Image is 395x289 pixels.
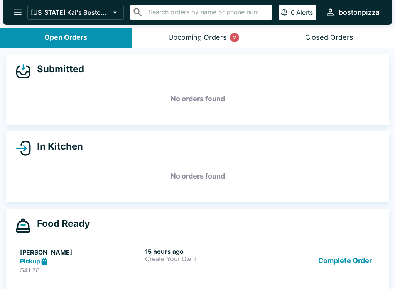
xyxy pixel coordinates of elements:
p: [US_STATE] Kai's Boston Pizza [31,8,110,16]
p: Create Your Own! [145,255,267,262]
div: Closed Orders [305,33,353,42]
button: Complete Order [315,248,375,274]
p: 0 [291,8,295,16]
h4: In Kitchen [31,141,83,152]
button: [US_STATE] Kai's Boston Pizza [27,5,124,20]
p: Alerts [296,8,313,16]
h4: Submitted [31,63,84,75]
h5: No orders found [15,85,380,113]
h4: Food Ready [31,218,90,229]
p: $41.78 [20,266,142,274]
h5: [PERSON_NAME] [20,248,142,257]
strong: Pickup [20,257,40,265]
div: Upcoming Orders [168,33,227,42]
input: Search orders by name or phone number [146,7,269,18]
div: bostonpizza [339,8,380,17]
a: [PERSON_NAME]Pickup$41.7815 hours agoCreate Your Own!Complete Order [15,243,380,279]
p: 2 [233,34,236,41]
h6: 15 hours ago [145,248,267,255]
button: open drawer [8,2,27,22]
div: Open Orders [44,33,87,42]
h5: No orders found [15,162,380,190]
button: bostonpizza [322,4,383,20]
